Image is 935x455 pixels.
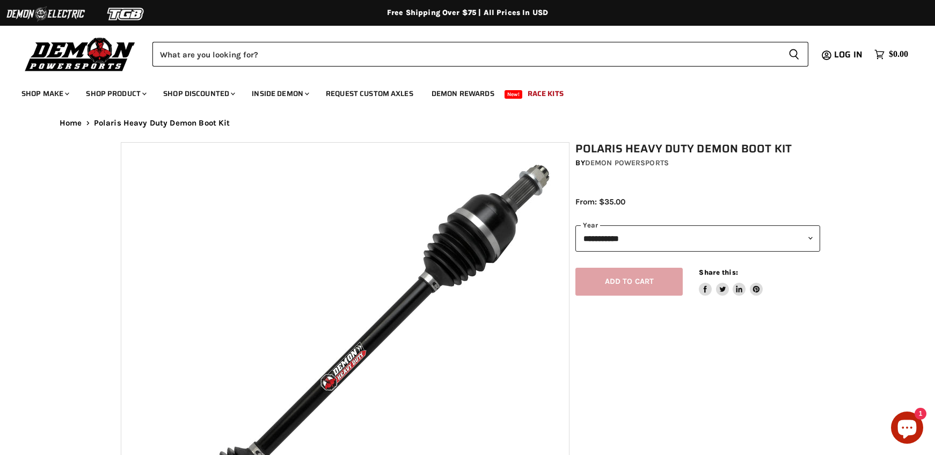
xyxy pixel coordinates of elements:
[505,90,523,99] span: New!
[152,42,808,67] form: Product
[585,158,669,167] a: Demon Powersports
[155,83,242,105] a: Shop Discounted
[869,47,914,62] a: $0.00
[38,8,897,18] div: Free Shipping Over $75 | All Prices In USD
[575,157,820,169] div: by
[575,225,820,252] select: year
[318,83,421,105] a: Request Custom Axles
[829,50,869,60] a: Log in
[60,119,82,128] a: Home
[38,119,897,128] nav: Breadcrumbs
[575,142,820,156] h1: Polaris Heavy Duty Demon Boot Kit
[5,4,86,24] img: Demon Electric Logo 2
[699,268,737,276] span: Share this:
[889,49,908,60] span: $0.00
[13,78,905,105] ul: Main menu
[575,197,625,207] span: From: $35.00
[94,119,230,128] span: Polaris Heavy Duty Demon Boot Kit
[834,48,863,61] span: Log in
[888,412,926,446] inbox-online-store-chat: Shopify online store chat
[780,42,808,67] button: Search
[152,42,780,67] input: Search
[21,35,139,73] img: Demon Powersports
[423,83,502,105] a: Demon Rewards
[520,83,572,105] a: Race Kits
[699,268,763,296] aside: Share this:
[86,4,166,24] img: TGB Logo 2
[78,83,153,105] a: Shop Product
[244,83,316,105] a: Inside Demon
[13,83,76,105] a: Shop Make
